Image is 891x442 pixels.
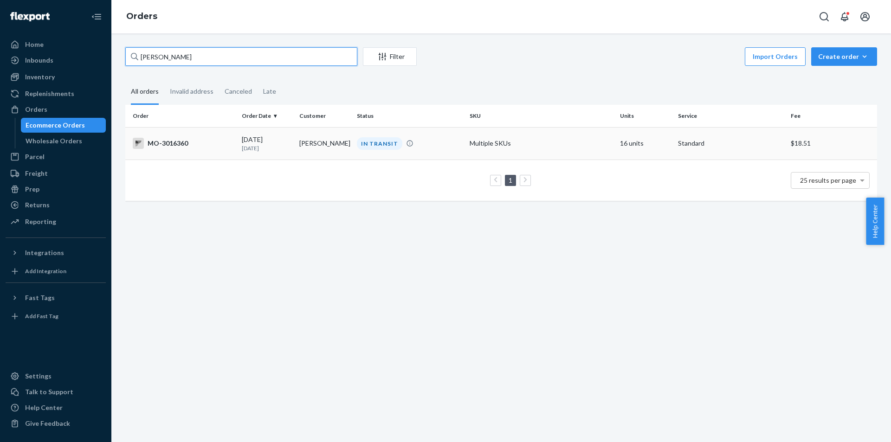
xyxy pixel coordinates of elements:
[126,11,157,21] a: Orders
[25,200,50,210] div: Returns
[25,152,45,161] div: Parcel
[25,403,63,412] div: Help Center
[6,290,106,305] button: Fast Tags
[296,127,353,160] td: [PERSON_NAME]
[616,127,674,160] td: 16 units
[856,7,874,26] button: Open account menu
[800,176,856,184] span: 25 results per page
[26,136,82,146] div: Wholesale Orders
[6,400,106,415] a: Help Center
[25,169,48,178] div: Freight
[238,105,296,127] th: Order Date
[6,70,106,84] a: Inventory
[466,105,616,127] th: SKU
[787,127,877,160] td: $18.51
[6,102,106,117] a: Orders
[745,47,806,66] button: Import Orders
[25,248,64,257] div: Integrations
[6,264,106,279] a: Add Integration
[25,267,66,275] div: Add Integration
[787,105,877,127] th: Fee
[507,176,514,184] a: Page 1 is your current page
[6,37,106,52] a: Home
[25,372,52,381] div: Settings
[815,7,833,26] button: Open Search Box
[6,182,106,197] a: Prep
[21,134,106,148] a: Wholesale Orders
[25,105,47,114] div: Orders
[25,387,73,397] div: Talk to Support
[119,3,165,30] ol: breadcrumbs
[25,72,55,82] div: Inventory
[170,79,213,103] div: Invalid address
[6,384,106,399] a: Talk to Support
[87,7,106,26] button: Close Navigation
[866,198,884,245] button: Help Center
[835,7,854,26] button: Open notifications
[21,118,106,133] a: Ecommerce Orders
[6,309,106,324] a: Add Fast Tag
[6,245,106,260] button: Integrations
[242,135,292,152] div: [DATE]
[6,369,106,384] a: Settings
[125,47,357,66] input: Search orders
[811,47,877,66] button: Create order
[678,139,783,148] p: Standard
[818,52,870,61] div: Create order
[25,312,58,320] div: Add Fast Tag
[242,144,292,152] p: [DATE]
[225,79,252,103] div: Canceled
[133,138,234,149] div: MO-3016360
[131,79,159,105] div: All orders
[616,105,674,127] th: Units
[6,86,106,101] a: Replenishments
[363,52,416,61] div: Filter
[25,217,56,226] div: Reporting
[25,293,55,302] div: Fast Tags
[6,53,106,68] a: Inbounds
[25,56,53,65] div: Inbounds
[6,214,106,229] a: Reporting
[363,47,417,66] button: Filter
[353,105,466,127] th: Status
[6,149,106,164] a: Parcel
[10,12,50,21] img: Flexport logo
[357,137,402,150] div: IN TRANSIT
[25,89,74,98] div: Replenishments
[6,198,106,212] a: Returns
[466,127,616,160] td: Multiple SKUs
[125,105,238,127] th: Order
[25,185,39,194] div: Prep
[6,416,106,431] button: Give Feedback
[25,419,70,428] div: Give Feedback
[26,121,85,130] div: Ecommerce Orders
[674,105,787,127] th: Service
[6,166,106,181] a: Freight
[25,40,44,49] div: Home
[299,112,349,120] div: Customer
[263,79,276,103] div: Late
